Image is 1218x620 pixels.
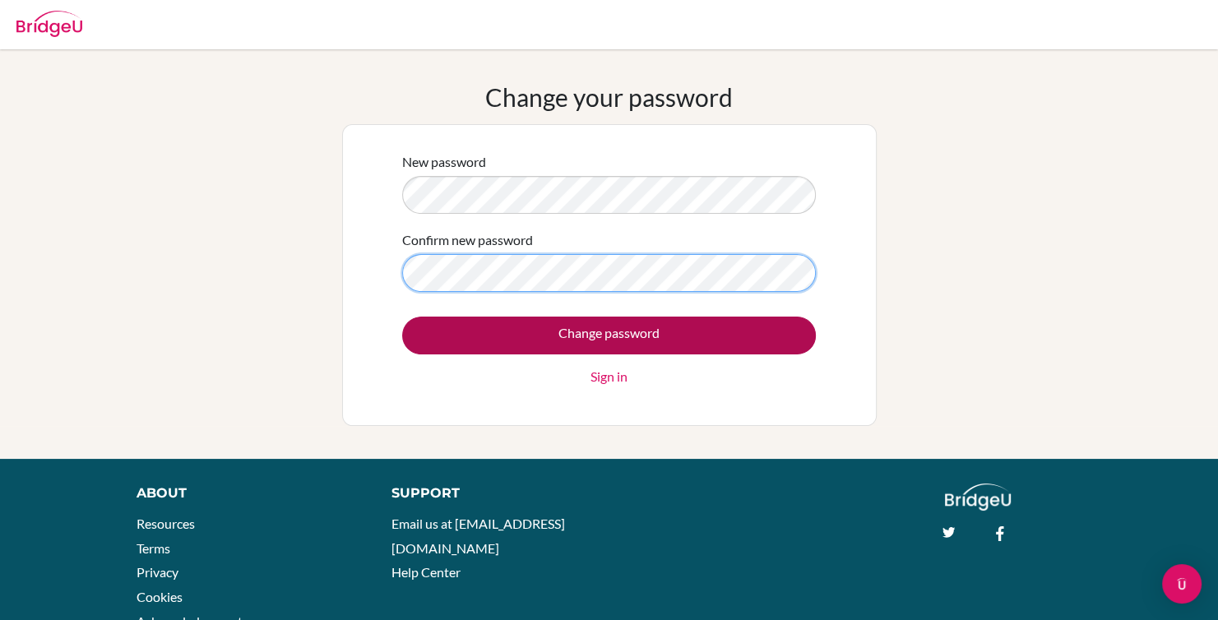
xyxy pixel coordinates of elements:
a: Resources [137,516,195,531]
img: logo_white@2x-f4f0deed5e89b7ecb1c2cc34c3e3d731f90f0f143d5ea2071677605dd97b5244.png [945,484,1012,511]
a: Terms [137,540,170,556]
h1: Change your password [485,82,733,112]
a: Cookies [137,589,183,604]
a: Email us at [EMAIL_ADDRESS][DOMAIN_NAME] [391,516,565,556]
div: About [137,484,354,503]
label: New password [402,152,486,172]
div: Support [391,484,592,503]
input: Change password [402,317,816,354]
a: Help Center [391,564,461,580]
div: Open Intercom Messenger [1162,564,1202,604]
label: Confirm new password [402,230,533,250]
a: Privacy [137,564,178,580]
a: Sign in [590,367,628,386]
img: Bridge-U [16,11,82,37]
